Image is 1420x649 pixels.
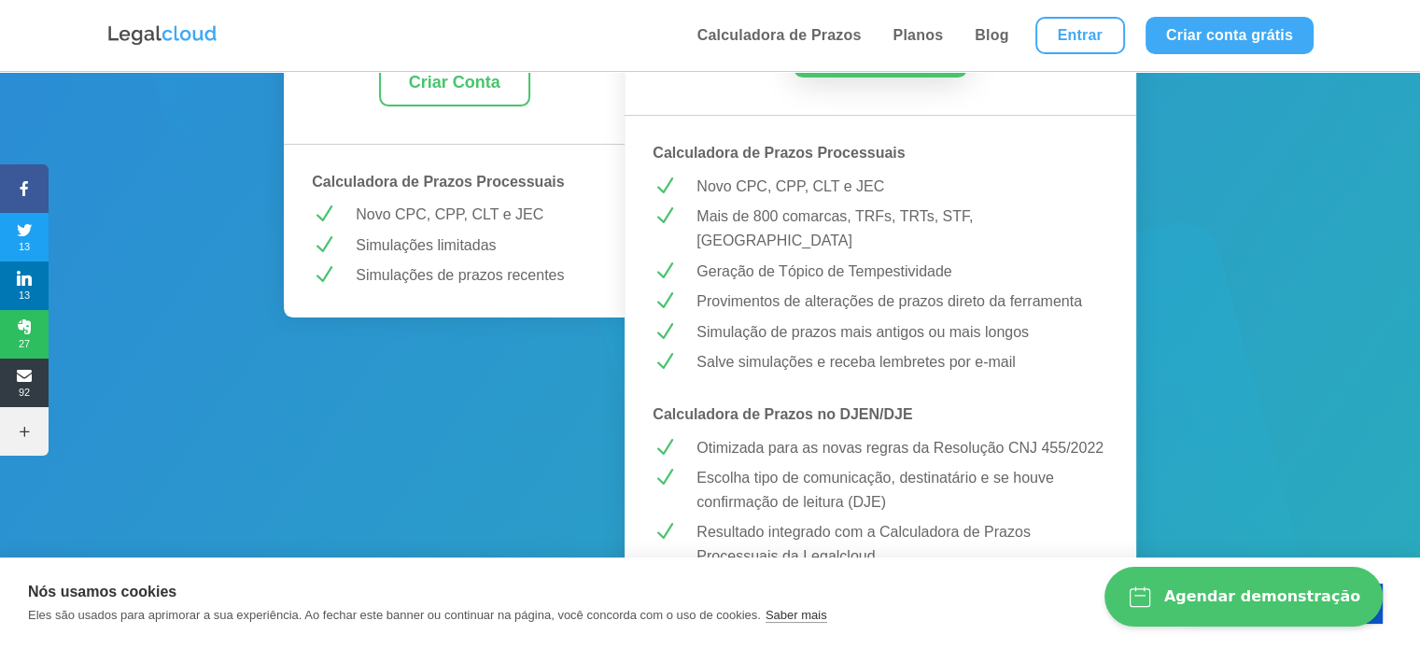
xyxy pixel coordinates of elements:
[1035,17,1125,54] a: Entrar
[312,233,335,257] span: N
[696,289,1108,314] p: Provimentos de alterações de prazos direto da ferramenta
[312,174,564,190] strong: Calculadora de Prazos Processuais
[653,260,676,283] span: N
[653,436,676,459] span: N
[696,260,1108,284] p: Geração de Tópico de Tempestividade
[766,608,827,623] a: Saber mais
[379,59,530,106] a: Criar Conta
[696,466,1108,514] p: Escolha tipo de comunicação, destinatário e se houve confirmação de leitura (DJE)
[653,466,676,489] span: N
[356,263,597,288] p: Simulações de prazos recentes
[28,584,176,600] strong: Nós usamos cookies
[356,233,597,258] p: Simulações limitadas
[696,205,1108,252] p: Mais de 800 comarcas, TRFs, TRTs, STF, [GEOGRAPHIC_DATA]
[653,520,676,543] span: N
[696,520,1108,568] div: Resultado integrado com a Calculadora de Prazos Processuais da Legalcloud
[696,175,1108,199] p: Novo CPC, CPP, CLT e JEC
[106,23,218,48] img: Logo da Legalcloud
[696,436,1108,460] p: Otimizada para as novas regras da Resolução CNJ 455/2022
[312,203,335,226] span: N
[653,406,912,422] strong: Calculadora de Prazos no DJEN/DJE
[696,320,1108,345] p: Simulação de prazos mais antigos ou mais longos
[653,320,676,344] span: N
[653,145,905,161] strong: Calculadora de Prazos Processuais
[653,289,676,313] span: N
[312,263,335,287] span: N
[28,608,761,622] p: Eles são usados para aprimorar a sua experiência. Ao fechar este banner ou continuar na página, v...
[696,350,1108,374] p: Salve simulações e receba lembretes por e-mail
[1146,17,1314,54] a: Criar conta grátis
[653,175,676,198] span: N
[356,203,597,227] p: Novo CPC, CPP, CLT e JEC
[653,350,676,374] span: N
[653,205,676,228] span: N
